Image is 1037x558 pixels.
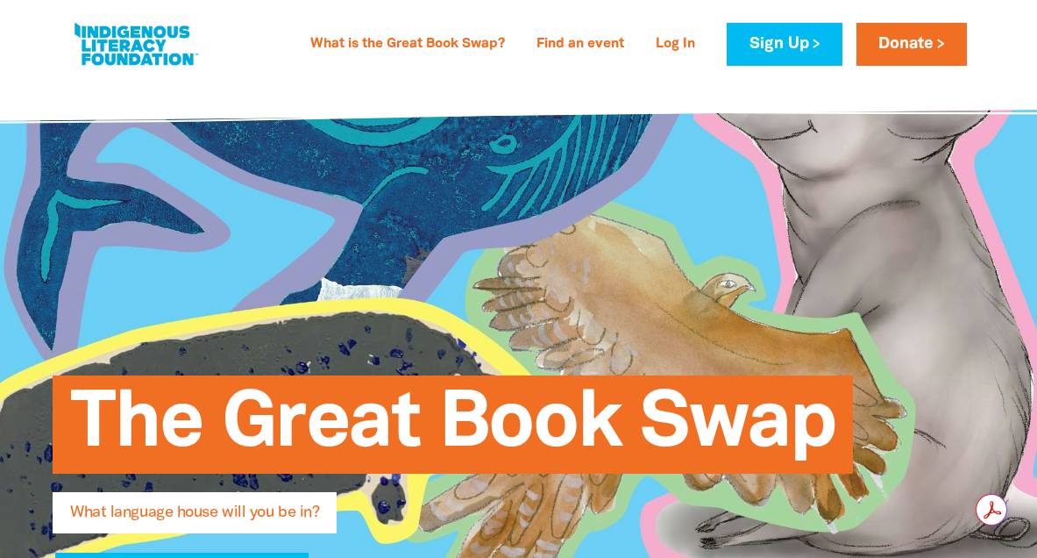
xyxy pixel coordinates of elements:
a: Find an event [526,31,635,59]
a: Sign Up [727,23,842,66]
a: Log In [645,31,706,59]
span: The Great Book Swap [70,389,835,474]
a: Donate [856,23,967,66]
span: What language house will you be in? [70,505,319,533]
a: What is the Great Book Swap? [300,31,515,59]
